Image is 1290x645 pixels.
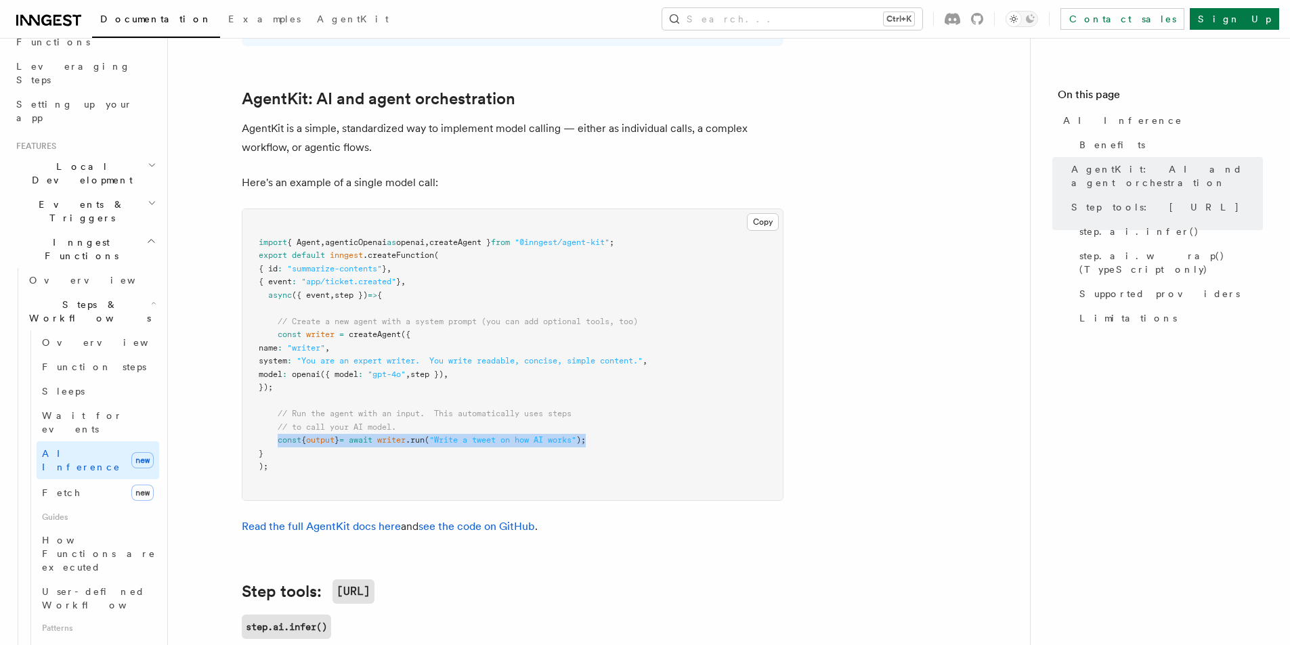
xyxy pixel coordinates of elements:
[24,268,159,292] a: Overview
[444,370,448,379] span: ,
[37,617,159,639] span: Patterns
[278,264,282,273] span: :
[335,435,339,445] span: }
[292,250,325,260] span: default
[259,277,292,286] span: { event
[11,54,159,92] a: Leveraging Steps
[259,264,278,273] span: { id
[100,14,212,24] span: Documentation
[747,213,779,231] button: Copy
[259,449,263,458] span: }
[259,356,287,365] span: system
[259,343,278,353] span: name
[292,370,320,379] span: openai
[325,343,330,353] span: ,
[259,250,287,260] span: export
[220,4,309,37] a: Examples
[92,4,220,38] a: Documentation
[11,230,159,268] button: Inngest Functions
[131,485,154,501] span: new
[309,4,397,37] a: AgentKit
[37,379,159,403] a: Sleeps
[368,290,377,300] span: =>
[306,435,335,445] span: output
[301,435,306,445] span: {
[11,198,148,225] span: Events & Triggers
[24,298,151,325] span: Steps & Workflows
[425,435,429,445] span: (
[1074,306,1263,330] a: Limitations
[301,277,396,286] span: "app/ticket.created"
[1060,8,1184,30] a: Contact sales
[1074,133,1263,157] a: Benefits
[1071,162,1263,190] span: AgentKit: AI and agent orchestration
[42,386,85,397] span: Sleeps
[396,277,401,286] span: }
[37,355,159,379] a: Function steps
[42,410,123,435] span: Wait for events
[42,535,156,573] span: How Functions are executed
[363,250,434,260] span: .createFunction
[339,435,344,445] span: =
[259,370,282,379] span: model
[242,520,401,533] a: Read the full AgentKit docs here
[317,14,389,24] span: AgentKit
[418,520,535,533] a: see the code on GitHub
[643,356,647,365] span: ,
[11,236,146,263] span: Inngest Functions
[29,275,169,286] span: Overview
[406,370,410,379] span: ,
[406,435,425,445] span: .run
[297,356,643,365] span: "You are an expert writer. You write readable, concise, simple content."
[662,8,922,30] button: Search...Ctrl+K
[1066,195,1263,219] a: Step tools: [URL]
[434,250,439,260] span: (
[42,337,181,348] span: Overview
[387,238,396,247] span: as
[1071,200,1240,214] span: Step tools: [URL]
[242,89,515,108] a: AgentKit: AI and agent orchestration
[278,409,572,418] span: // Run the agent with an input. This automatically uses steps
[377,290,382,300] span: {
[292,290,330,300] span: ({ event
[1058,108,1263,133] a: AI Inference
[1074,244,1263,282] a: step.ai.wrap() (TypeScript only)
[42,586,164,610] span: User-defined Workflows
[349,330,401,339] span: createAgent
[609,238,614,247] span: ;
[425,238,429,247] span: ,
[1190,8,1279,30] a: Sign Up
[1006,11,1038,27] button: Toggle dark mode
[410,370,444,379] span: step })
[1063,114,1182,127] span: AI Inference
[16,99,133,123] span: Setting up your app
[1074,219,1263,244] a: step.ai.infer()
[1079,311,1177,325] span: Limitations
[515,238,609,247] span: "@inngest/agent-kit"
[131,452,154,468] span: new
[11,160,148,187] span: Local Development
[1079,249,1263,276] span: step.ai.wrap() (TypeScript only)
[335,290,368,300] span: step })
[1074,282,1263,306] a: Supported providers
[278,330,301,339] span: const
[325,238,387,247] span: agenticOpenai
[42,361,146,372] span: Function steps
[1079,225,1199,238] span: step.ai.infer()
[401,277,406,286] span: ,
[1058,87,1263,108] h4: On this page
[1079,138,1145,152] span: Benefits
[37,403,159,441] a: Wait for events
[16,61,131,85] span: Leveraging Steps
[259,462,268,471] span: );
[330,250,363,260] span: inngest
[306,330,335,339] span: writer
[37,479,159,506] a: Fetchnew
[242,517,783,536] p: and .
[330,290,335,300] span: ,
[382,264,387,273] span: }
[292,277,297,286] span: :
[11,192,159,230] button: Events & Triggers
[320,238,325,247] span: ,
[1079,287,1240,301] span: Supported providers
